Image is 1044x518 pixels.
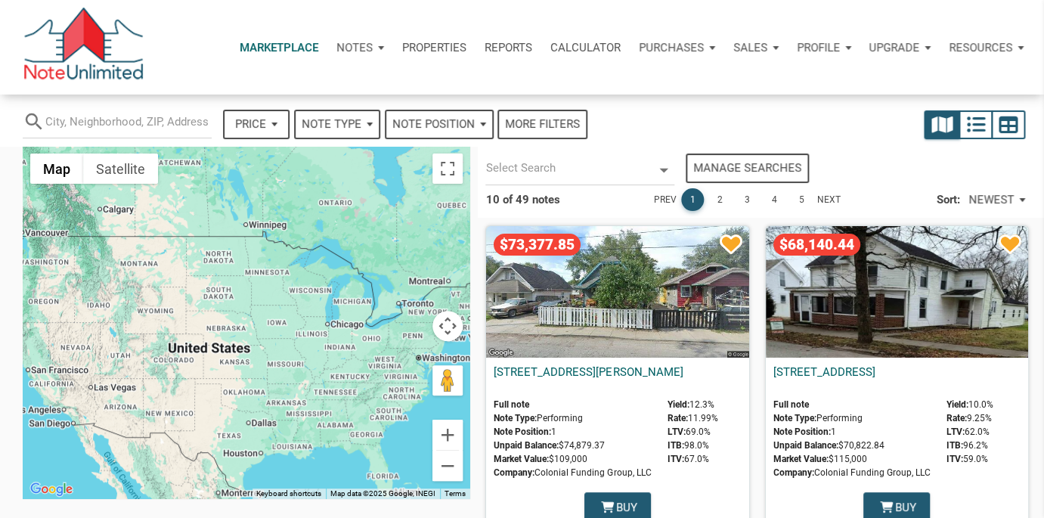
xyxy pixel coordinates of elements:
span: $115,000 [773,454,939,467]
button: Toggle fullscreen view [432,154,463,184]
button: Show street map [30,154,83,184]
span: 1 [773,426,939,440]
p: Purchases [639,41,704,54]
span: Buy [616,499,637,516]
b: ITB: [946,440,963,451]
b: Market Value: [773,454,829,464]
span: 10.0% [946,399,993,413]
span: NEWEST [968,191,1014,209]
a: 5 [790,188,813,211]
span: 98.0% [668,440,718,454]
a: 1 [681,188,704,211]
a: Open this area in Google Maps (opens a new window) [26,479,76,499]
button: Zoom out [432,451,463,481]
span: 67.0% [668,454,718,467]
b: ITV: [946,454,963,464]
b: ITV: [668,454,684,464]
a: 3 [736,188,758,211]
span: Note Type [302,116,361,133]
p: Properties [402,41,466,54]
button: Keyboard shortcuts [256,489,321,499]
b: Company: [494,467,534,478]
i: search [23,104,45,138]
b: Unpaid Balance: [773,440,838,451]
input: Select Search [485,151,652,185]
span: Performing [494,413,659,426]
p: Upgrade [869,41,919,54]
b: Yield: [668,399,689,410]
span: $70,822.84 [773,440,939,454]
b: Note Position: [773,426,831,437]
b: LTV: [946,426,965,437]
span: Colonial Funding Group, LLC [773,467,939,481]
button: Zoom in [432,420,463,450]
b: Rate: [946,413,967,423]
button: Purchases [630,25,724,70]
button: Resources [940,25,1033,70]
img: NoteUnlimited [23,8,144,87]
span: Performing [773,413,939,426]
span: 69.0% [668,426,718,440]
span: $73,377.85 [494,234,581,256]
span: 1 [494,426,659,440]
b: LTV: [668,426,686,437]
button: Notes [327,25,393,70]
button: Map camera controls [432,311,463,341]
b: Unpaid Balance: [494,440,559,451]
button: Reports [476,25,541,70]
a: 2 [708,188,731,211]
p: Resources [949,41,1012,54]
p: Sales [733,41,767,54]
img: Google [26,479,76,499]
a: Previous [654,188,677,211]
button: Upgrade [860,25,940,70]
span: $74,879.37 [494,440,659,454]
button: NEWEST [961,185,1033,215]
span: 62.0% [946,426,993,440]
button: More filters [497,110,587,139]
b: Yield: [946,399,968,410]
b: Full note [494,399,529,410]
button: Profile [788,25,860,70]
span: 9.25% [946,413,993,426]
b: Note Type: [773,413,816,423]
p: Reports [485,41,532,54]
b: ITB: [668,440,684,451]
button: Manage searches [686,154,809,183]
a: Terms (opens in new tab) [445,489,466,498]
p: Marketplace [240,41,318,54]
b: Note Position: [494,426,551,437]
b: Note Type: [494,413,537,423]
span: $109,000 [494,454,659,467]
p: Profile [797,41,840,54]
span: Price [235,116,266,133]
a: Properties [393,25,476,70]
a: [STREET_ADDRESS] [773,365,875,379]
b: Full note [773,399,809,410]
p: Sort: [934,189,961,210]
button: Show satellite imagery [83,154,158,184]
button: Marketplace [231,25,327,70]
div: More filters [505,116,580,133]
input: City, Neighborhood, ZIP, Address [45,104,212,138]
p: Notes [336,41,373,54]
b: Company: [773,467,814,478]
a: Calculator [541,25,630,70]
span: Note Position [392,116,475,133]
a: 4 [763,188,785,211]
button: Drag Pegman onto the map to open Street View [432,365,463,395]
button: Sales [724,25,788,70]
span: $68,140.44 [773,234,860,256]
span: Buy [895,499,916,516]
span: 11.99% [668,413,718,426]
span: 96.2% [946,440,993,454]
a: Next [817,188,841,211]
p: Calculator [550,41,621,54]
p: 10 of 49 notes [485,191,559,209]
div: Manage searches [693,160,801,177]
span: Colonial Funding Group, LLC [494,467,659,481]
